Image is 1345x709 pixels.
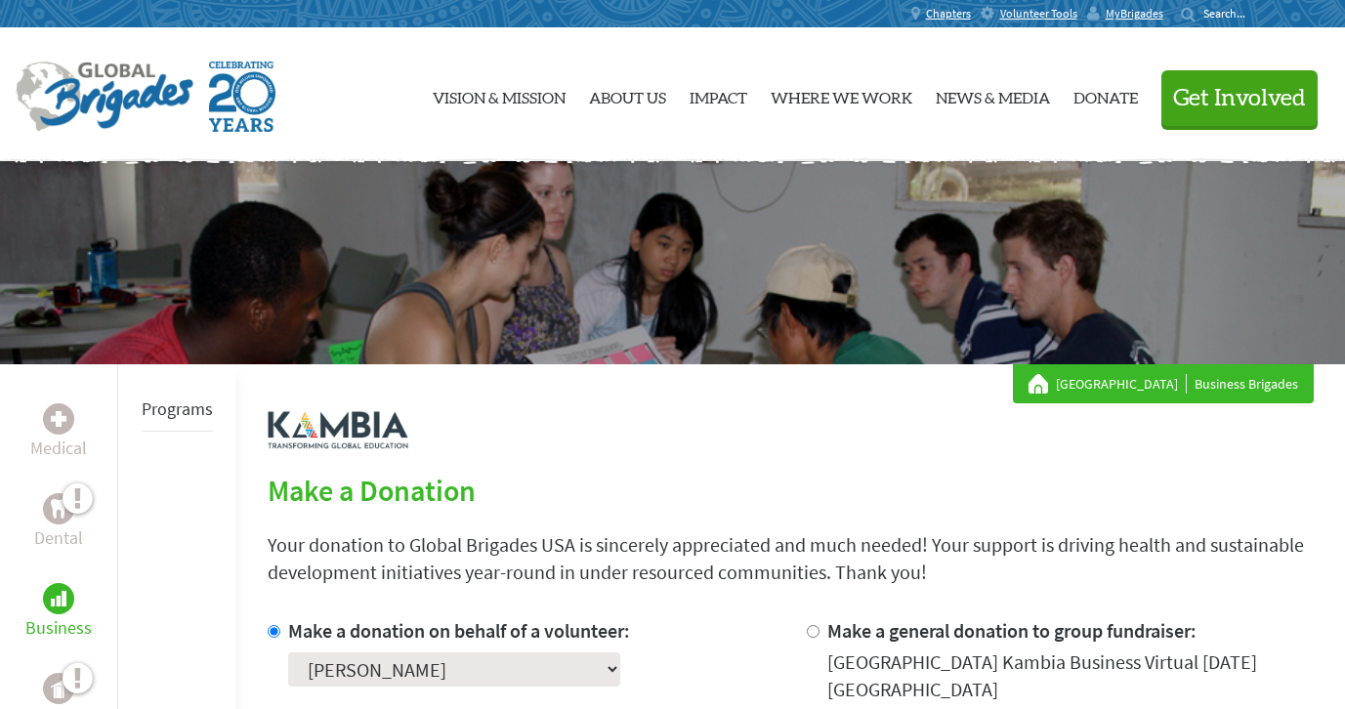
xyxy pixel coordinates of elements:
[936,44,1050,146] a: News & Media
[288,618,630,643] label: Make a donation on behalf of a volunteer:
[690,44,747,146] a: Impact
[34,524,83,552] p: Dental
[1203,6,1259,21] input: Search...
[827,618,1197,643] label: Make a general donation to group fundraiser:
[268,473,1314,508] h2: Make a Donation
[771,44,912,146] a: Where We Work
[589,44,666,146] a: About Us
[1106,6,1163,21] span: MyBrigades
[34,493,83,552] a: DentalDental
[142,397,213,420] a: Programs
[51,411,66,427] img: Medical
[142,388,213,432] li: Programs
[25,614,92,642] p: Business
[1073,44,1138,146] a: Donate
[1173,87,1306,110] span: Get Involved
[51,591,66,606] img: Business
[926,6,971,21] span: Chapters
[1056,374,1187,394] a: [GEOGRAPHIC_DATA]
[43,673,74,704] div: Public Health
[209,62,275,132] img: Global Brigades Celebrating 20 Years
[51,499,66,518] img: Dental
[433,44,566,146] a: Vision & Mission
[827,648,1315,703] div: [GEOGRAPHIC_DATA] Kambia Business Virtual [DATE] [GEOGRAPHIC_DATA]
[25,583,92,642] a: BusinessBusiness
[43,403,74,435] div: Medical
[16,62,193,132] img: Global Brigades Logo
[51,679,66,698] img: Public Health
[43,493,74,524] div: Dental
[1029,374,1298,394] div: Business Brigades
[1000,6,1077,21] span: Volunteer Tools
[1161,70,1318,126] button: Get Involved
[268,411,408,449] img: logo-kambia.png
[43,583,74,614] div: Business
[30,435,87,462] p: Medical
[268,531,1314,586] p: Your donation to Global Brigades USA is sincerely appreciated and much needed! Your support is dr...
[30,403,87,462] a: MedicalMedical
